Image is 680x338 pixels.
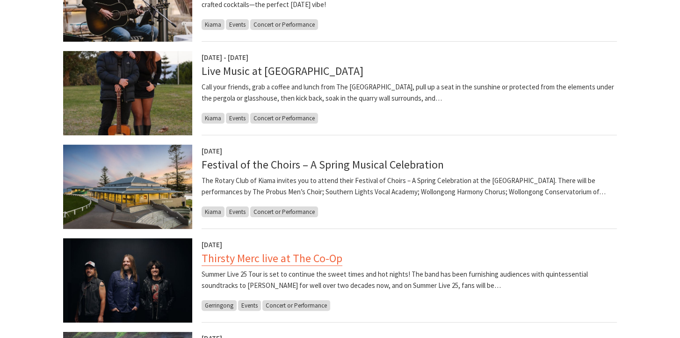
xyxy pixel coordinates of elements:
span: Concert or Performance [262,300,330,311]
span: Concert or Performance [250,206,318,217]
img: Band photo [63,238,192,323]
span: Kiama [202,206,224,217]
span: Kiama [202,113,224,124]
a: Thirsty Merc live at The Co-Op [202,251,342,266]
img: 2023 Festival of Choirs at the Kiama Pavilion [63,145,192,229]
p: Call your friends, grab a coffee and lunch from The [GEOGRAPHIC_DATA], pull up a seat in the suns... [202,81,617,104]
a: Live Music at [GEOGRAPHIC_DATA] [202,64,363,78]
span: [DATE] - [DATE] [202,53,248,62]
span: [DATE] [202,147,222,155]
p: The Rotary Club of Kiama invites you to attend their Festival of Choirs – A Spring Celebration at... [202,175,617,198]
span: Events [226,19,249,30]
span: Kiama [202,19,224,30]
span: Concert or Performance [250,19,318,30]
span: Concert or Performance [250,113,318,124]
span: Events [226,113,249,124]
img: Live music at Burnetts every Saturday [63,51,192,135]
span: Events [238,300,261,311]
span: [DATE] [202,240,222,249]
span: Gerringong [202,300,237,311]
a: Festival of the Choirs – A Spring Musical Celebration [202,157,444,172]
p: Summer Live 25 Tour is set to continue the sweet times and hot nights! The band has been furnishi... [202,269,617,291]
span: Events [226,206,249,217]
